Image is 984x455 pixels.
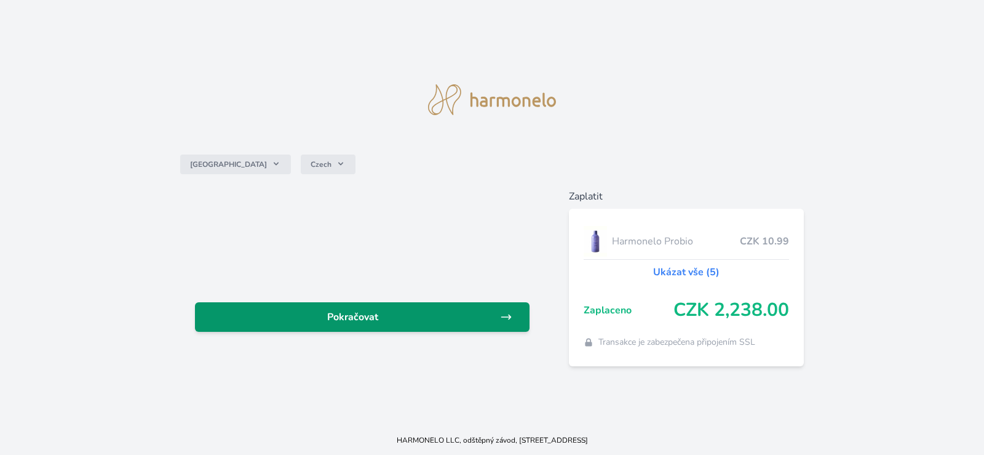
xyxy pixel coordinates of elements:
[612,234,739,249] span: Harmonelo Probio
[584,303,673,318] span: Zaplaceno
[569,189,803,204] h6: Zaplatit
[205,310,500,324] span: Pokračovat
[301,155,355,174] button: Czech
[584,226,607,257] img: CLEAN_PROBIO_se_stinem_x-lo.jpg
[598,336,755,348] span: Transakce je zabezpečena připojením SSL
[311,159,331,169] span: Czech
[190,159,267,169] span: [GEOGRAPHIC_DATA]
[180,155,291,174] button: [GEOGRAPHIC_DATA]
[195,302,530,332] a: Pokračovat
[740,234,789,249] span: CZK 10.99
[428,84,556,115] img: logo.svg
[673,299,789,321] span: CZK 2,238.00
[653,265,720,280] a: Ukázat vše (5)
